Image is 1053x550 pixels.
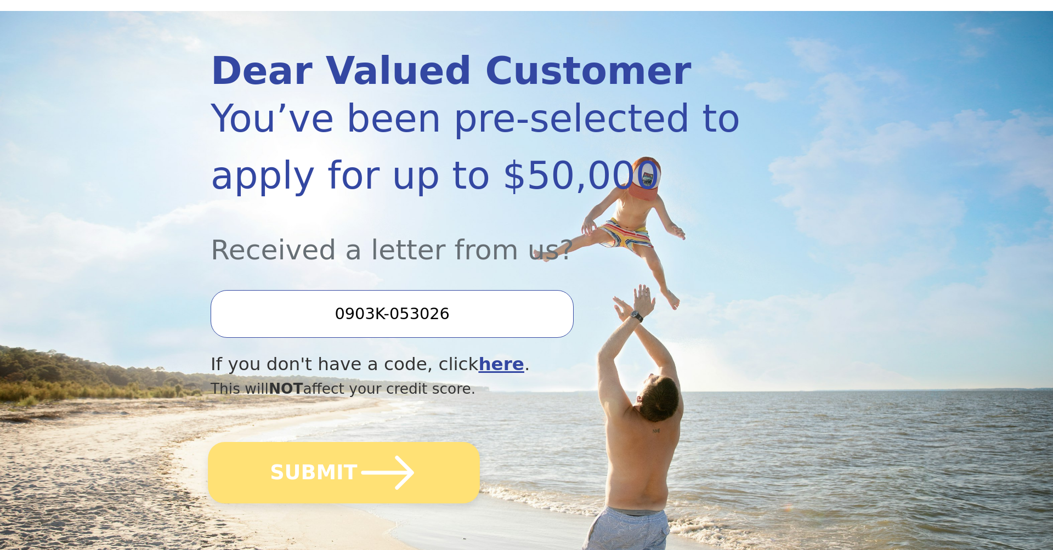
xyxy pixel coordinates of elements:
[208,442,480,503] button: SUBMIT
[211,290,574,337] input: Enter your Offer Code:
[211,204,748,270] div: Received a letter from us?
[269,380,303,397] span: NOT
[478,354,524,375] a: here
[211,52,748,90] div: Dear Valued Customer
[211,351,748,378] div: If you don't have a code, click .
[211,90,748,204] div: You’ve been pre-selected to apply for up to $50,000
[211,378,748,400] div: This will affect your credit score.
